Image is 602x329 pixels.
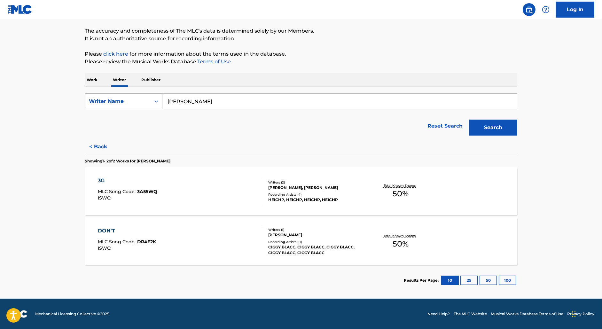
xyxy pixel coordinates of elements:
[572,305,576,324] div: Drag
[111,73,128,87] p: Writer
[491,311,563,317] a: Musical Works Database Terms of Use
[98,245,113,251] span: ISWC :
[8,5,32,14] img: MLC Logo
[539,3,552,16] div: Help
[268,197,365,203] div: HEICHP, HEICHP, HEICHP, HEICHP
[85,217,517,265] a: DON'TMLC Song Code:DR4F2KISWC:Writers (1)[PERSON_NAME]Recording Artists (11)CIGGY BLACC, CIGGY BL...
[137,239,156,245] span: DR4F2K
[85,73,100,87] p: Work
[268,185,365,191] div: [PERSON_NAME], [PERSON_NAME]
[104,51,129,57] a: click here
[570,298,602,329] iframe: Chat Widget
[525,6,533,13] img: search
[85,167,517,215] a: 3GMLC Song Code:3A55WQISWC:Writers (2)[PERSON_NAME], [PERSON_NAME]Recording Artists (4)HEICHP, HE...
[556,2,594,18] a: Log In
[98,239,137,245] span: MLC Song Code :
[98,189,137,194] span: MLC Song Code :
[98,195,113,201] span: ISWC :
[469,120,517,136] button: Search
[268,192,365,197] div: Recording Artists ( 4 )
[384,183,418,188] p: Total Known Shares:
[35,311,109,317] span: Mechanical Licensing Collective © 2025
[98,227,156,235] div: DON'T
[268,239,365,244] div: Recording Artists ( 11 )
[89,98,147,105] div: Writer Name
[85,158,171,164] p: Showing 1 - 2 of 2 Works for [PERSON_NAME]
[454,311,487,317] a: The MLC Website
[8,310,27,318] img: logo
[268,244,365,256] div: CIGGY BLACC, CIGGY BLACC, CIGGY BLACC, CIGGY BLACC, CIGGY BLACC
[460,276,478,285] button: 25
[268,227,365,232] div: Writers ( 1 )
[499,276,516,285] button: 100
[85,35,517,43] p: It is not an authoritative source for recording information.
[393,188,409,200] span: 50 %
[85,50,517,58] p: Please for more information about the terms used in the database.
[567,311,594,317] a: Privacy Policy
[98,177,157,184] div: 3G
[140,73,163,87] p: Publisher
[523,3,536,16] a: Public Search
[384,233,418,238] p: Total Known Shares:
[137,189,157,194] span: 3A55WQ
[196,59,231,65] a: Terms of Use
[85,27,517,35] p: The accuracy and completeness of The MLC's data is determined solely by our Members.
[393,238,409,250] span: 50 %
[425,119,466,133] a: Reset Search
[441,276,459,285] button: 10
[85,139,123,155] button: < Back
[85,93,517,139] form: Search Form
[268,232,365,238] div: [PERSON_NAME]
[427,311,450,317] a: Need Help?
[85,58,517,66] p: Please review the Musical Works Database
[268,180,365,185] div: Writers ( 2 )
[480,276,497,285] button: 50
[542,6,550,13] img: help
[404,278,441,283] p: Results Per Page:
